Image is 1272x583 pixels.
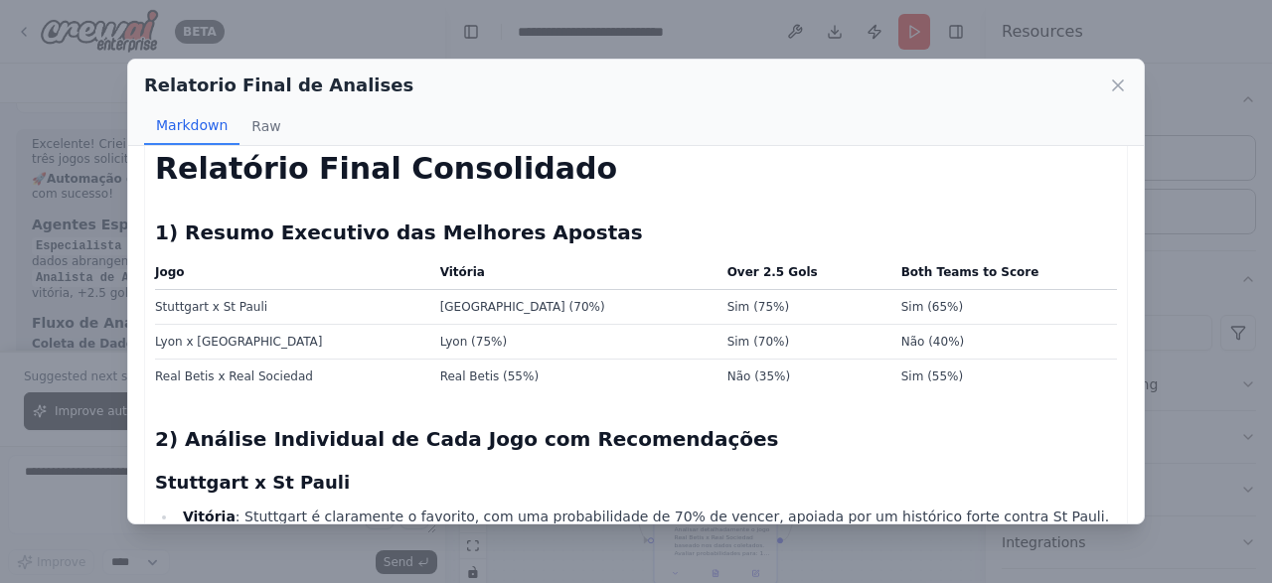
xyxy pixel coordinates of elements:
[715,359,889,393] td: Não (35%)
[155,324,428,359] td: Lyon x [GEOGRAPHIC_DATA]
[239,107,292,145] button: Raw
[715,262,889,290] th: Over 2.5 Gols
[155,425,1117,453] h2: 2) Análise Individual de Cada Jogo com Recomendações
[155,219,1117,246] h2: 1) Resumo Executivo das Melhores Apostas
[155,469,1117,497] h3: Stuttgart x St Pauli
[144,107,239,145] button: Markdown
[155,151,1117,187] h1: Relatório Final Consolidado
[155,262,428,290] th: Jogo
[144,72,413,99] h2: Relatorio Final de Analises
[428,324,715,359] td: Lyon (75%)
[183,509,236,524] strong: Vitória
[889,262,1117,290] th: Both Teams to Score
[155,289,428,324] td: Stuttgart x St Pauli
[177,505,1117,528] li: : Stuttgart é claramente o favorito, com uma probabilidade de 70% de vencer, apoiada por um histó...
[889,359,1117,393] td: Sim (55%)
[715,324,889,359] td: Sim (70%)
[889,289,1117,324] td: Sim (65%)
[155,359,428,393] td: Real Betis x Real Sociedad
[428,359,715,393] td: Real Betis (55%)
[428,262,715,290] th: Vitória
[428,289,715,324] td: [GEOGRAPHIC_DATA] (70%)
[889,324,1117,359] td: Não (40%)
[715,289,889,324] td: Sim (75%)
